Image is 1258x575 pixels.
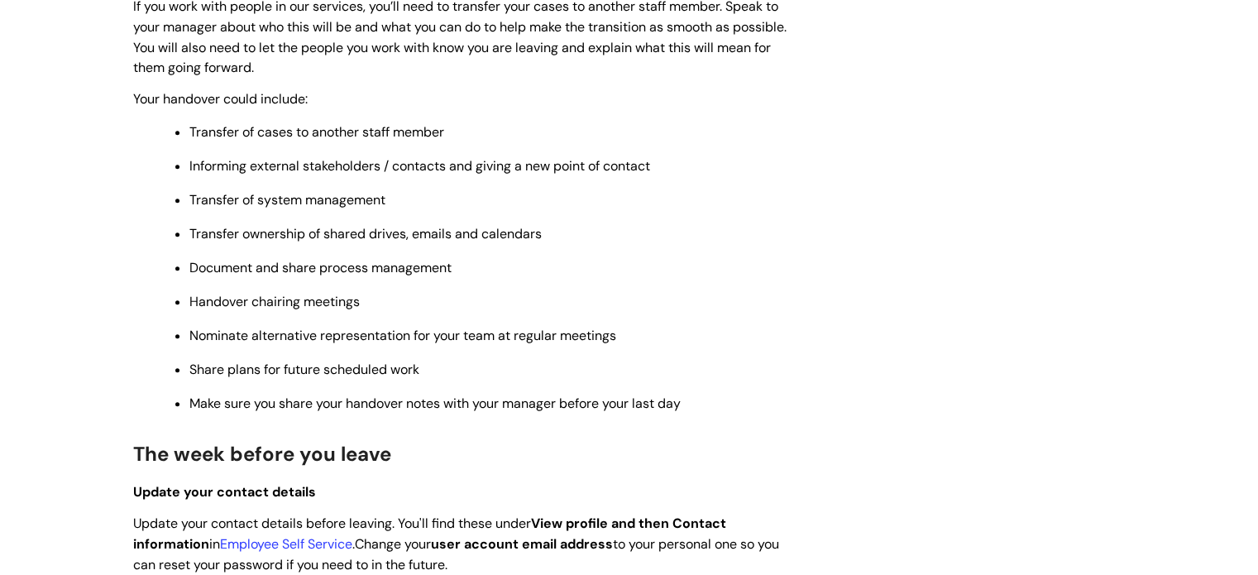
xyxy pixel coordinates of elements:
[133,515,726,553] span: Update your contact details before leaving. You'll find these under in .
[133,483,316,501] span: Update your contact details
[189,395,681,412] span: Make sure you share your handover notes with your manager before your last day
[189,259,452,276] span: Document and share process management
[189,191,385,208] span: Transfer of system management
[189,327,616,344] span: Nominate alternative representation for your team at regular meetings
[189,157,650,175] span: Informing external stakeholders / contacts and giving a new point of contact
[220,535,352,553] a: Employee Self Service
[189,123,444,141] span: Transfer of cases to another staff member
[133,90,308,108] span: Your handover could include:
[133,535,779,573] span: Change your to your personal one so you can reset your password if you need to in the future.
[189,361,419,378] span: Share plans for future scheduled work
[431,535,613,553] strong: user account email address
[133,441,391,467] span: The week before you leave
[189,293,360,310] span: Handover chairing meetings
[189,225,542,242] span: Transfer ownership of shared drives, emails and calendars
